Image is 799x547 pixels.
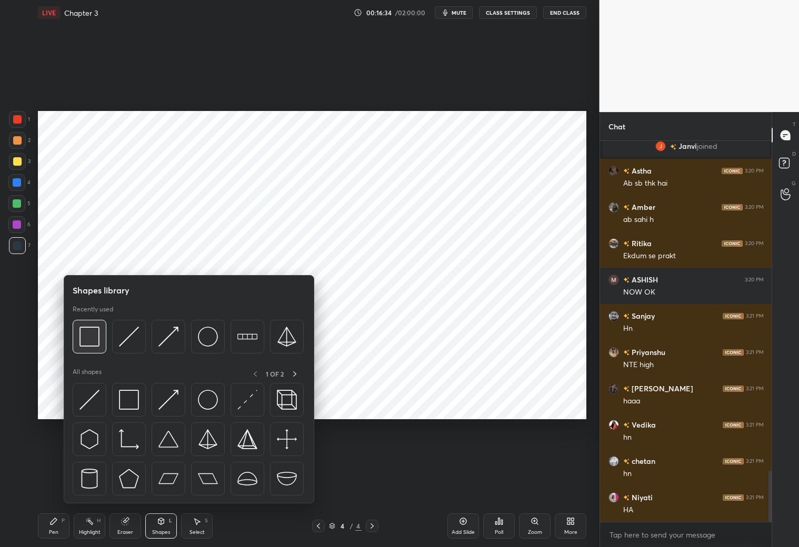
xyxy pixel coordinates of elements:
h6: Sanjay [630,310,655,321]
div: 4 [337,523,348,529]
img: svg+xml;charset=utf-8,%3Csvg%20xmlns%3D%22http%3A%2F%2Fwww.w3.org%2F2000%2Fsvg%22%20width%3D%2244... [158,469,178,489]
img: 36f029f0ce6e4ca59dcc79116a2ad087.jpg [608,202,619,212]
img: no-rating-badge.077c3623.svg [623,495,630,501]
div: Highlight [79,530,101,535]
img: 3 [608,275,619,285]
h6: Niyati [630,492,653,503]
span: mute [452,9,466,16]
img: no-rating-badge.077c3623.svg [623,459,630,465]
div: haaa [623,396,764,407]
div: grid [600,141,772,522]
img: iconic-dark.1390631f.png [722,168,743,174]
div: S [205,518,208,523]
img: no-rating-badge.077c3623.svg [623,423,630,429]
img: svg+xml;charset=utf-8,%3Csvg%20xmlns%3D%22http%3A%2F%2Fwww.w3.org%2F2000%2Fsvg%22%20width%3D%2233... [119,429,139,449]
img: c0559d7685f5485c93f846ba3e5c5bff.jpg [608,492,619,503]
img: svg+xml;charset=utf-8,%3Csvg%20xmlns%3D%22http%3A%2F%2Fwww.w3.org%2F2000%2Fsvg%22%20width%3D%2234... [198,429,218,449]
p: Recently used [73,305,113,313]
img: no-rating-badge.077c3623.svg [623,278,630,283]
div: Pen [49,530,58,535]
img: 90368c93da4f4983a5d6b0ddcb1b7e4d.jpg [608,166,619,176]
img: svg+xml;charset=utf-8,%3Csvg%20xmlns%3D%22http%3A%2F%2Fwww.w3.org%2F2000%2Fsvg%22%20width%3D%2250... [237,327,257,347]
div: 6 [8,216,31,233]
div: 3:21 PM [746,313,764,319]
img: no-rating-badge.077c3623.svg [623,350,630,356]
div: 3:21 PM [746,494,764,501]
h4: Chapter 3 [64,8,98,18]
div: LIVE [38,6,60,19]
div: Ekdum se prakt [623,251,764,261]
div: hn [623,432,764,443]
img: svg+xml;charset=utf-8,%3Csvg%20xmlns%3D%22http%3A%2F%2Fwww.w3.org%2F2000%2Fsvg%22%20width%3D%2244... [198,469,218,489]
div: / [350,523,353,529]
div: Eraser [117,530,133,535]
img: a358d6efd4b64471b9a414a6fa5ab202.jpg [608,383,619,394]
div: Ab sb thk hai [623,178,764,189]
div: 3 [9,153,31,170]
img: ac7fb660e3c34ab58fdcde9eb811caf6.jpg [608,347,619,358]
div: H [97,518,101,523]
img: no-rating-badge.077c3623.svg [623,169,630,175]
p: T [793,120,796,128]
img: svg+xml;charset=utf-8,%3Csvg%20xmlns%3D%22http%3A%2F%2Fwww.w3.org%2F2000%2Fsvg%22%20width%3D%2234... [277,327,297,347]
img: iconic-dark.1390631f.png [723,458,744,464]
div: NTE high [623,360,764,370]
div: 4 [355,521,362,531]
p: D [792,150,796,158]
div: 4 [8,174,31,191]
div: hn [623,469,764,479]
span: Janvi [678,142,696,150]
div: 3:21 PM [746,422,764,428]
div: 1 [9,111,30,128]
img: svg+xml;charset=utf-8,%3Csvg%20xmlns%3D%22http%3A%2F%2Fwww.w3.org%2F2000%2Fsvg%22%20width%3D%2238... [158,429,178,449]
h6: [PERSON_NAME] [630,383,693,394]
img: svg+xml;charset=utf-8,%3Csvg%20xmlns%3D%22http%3A%2F%2Fwww.w3.org%2F2000%2Fsvg%22%20width%3D%2230... [237,390,257,410]
h6: ASHISH [630,274,658,285]
div: HA [623,505,764,515]
img: svg+xml;charset=utf-8,%3Csvg%20xmlns%3D%22http%3A%2F%2Fwww.w3.org%2F2000%2Fsvg%22%20width%3D%2235... [277,390,297,410]
div: 3:20 PM [745,204,764,210]
img: svg+xml;charset=utf-8,%3Csvg%20xmlns%3D%22http%3A%2F%2Fwww.w3.org%2F2000%2Fsvg%22%20width%3D%2234... [119,390,139,410]
div: 2 [9,132,31,149]
div: Shapes [152,530,170,535]
img: svg+xml;charset=utf-8,%3Csvg%20xmlns%3D%22http%3A%2F%2Fwww.w3.org%2F2000%2Fsvg%22%20width%3D%2230... [79,390,99,410]
img: e8c69b486f634ff7af00a5e2e726bf22.jpg [608,238,619,249]
img: svg+xml;charset=utf-8,%3Csvg%20xmlns%3D%22http%3A%2F%2Fwww.w3.org%2F2000%2Fsvg%22%20width%3D%2230... [119,327,139,347]
div: 3:20 PM [745,240,764,247]
img: no-rating-badge.077c3623.svg [623,387,630,392]
div: Zoom [528,530,542,535]
img: iconic-dark.1390631f.png [723,313,744,319]
div: P [62,518,65,523]
div: Poll [495,530,503,535]
div: Select [189,530,205,535]
img: svg+xml;charset=utf-8,%3Csvg%20xmlns%3D%22http%3A%2F%2Fwww.w3.org%2F2000%2Fsvg%22%20width%3D%2234... [79,327,99,347]
h6: Priyanshu [630,347,665,358]
img: svg+xml;charset=utf-8,%3Csvg%20xmlns%3D%22http%3A%2F%2Fwww.w3.org%2F2000%2Fsvg%22%20width%3D%2230... [158,390,178,410]
h6: Astha [630,165,652,176]
img: svg+xml;charset=utf-8,%3Csvg%20xmlns%3D%22http%3A%2F%2Fwww.w3.org%2F2000%2Fsvg%22%20width%3D%2236... [198,390,218,410]
button: End Class [543,6,586,19]
img: svg+xml;charset=utf-8,%3Csvg%20xmlns%3D%22http%3A%2F%2Fwww.w3.org%2F2000%2Fsvg%22%20width%3D%2236... [198,327,218,347]
div: 3:21 PM [746,349,764,356]
h5: Shapes library [73,284,129,297]
img: no-rating-badge.077c3623.svg [623,241,630,247]
img: iconic-dark.1390631f.png [723,349,744,356]
h6: Vedika [630,419,656,430]
p: All shapes [73,368,102,381]
div: 5 [8,195,31,212]
img: no-rating-badge.077c3623.svg [670,144,676,150]
div: 3:21 PM [746,458,764,464]
button: CLASS SETTINGS [479,6,537,19]
img: iconic-dark.1390631f.png [723,494,744,501]
p: 1 OF 2 [266,370,284,378]
div: 7 [9,237,31,254]
img: iconic-dark.1390631f.png [723,386,744,392]
h6: Ritika [630,238,652,249]
img: iconic-dark.1390631f.png [723,422,744,428]
div: ab sahi h [623,215,764,225]
span: joined [696,142,717,150]
h6: chetan [630,455,655,467]
img: 1887a6d9930d4028aa76f830af21daf5.jpg [608,456,619,467]
img: svg+xml;charset=utf-8,%3Csvg%20xmlns%3D%22http%3A%2F%2Fwww.w3.org%2F2000%2Fsvg%22%20width%3D%2234... [237,429,257,449]
img: svg+xml;charset=utf-8,%3Csvg%20xmlns%3D%22http%3A%2F%2Fwww.w3.org%2F2000%2Fsvg%22%20width%3D%2238... [237,469,257,489]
